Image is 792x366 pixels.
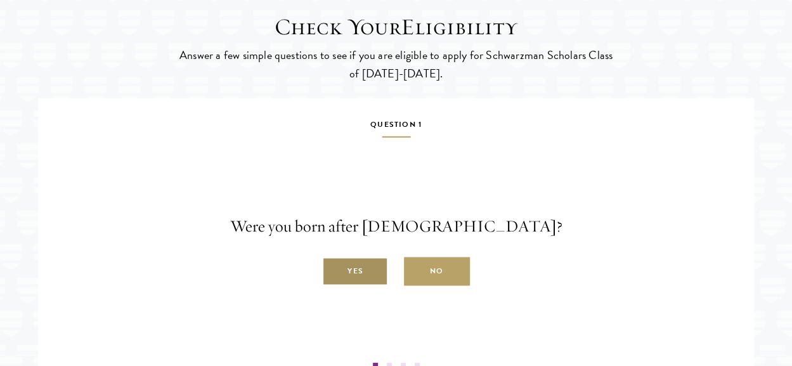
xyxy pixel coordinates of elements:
[178,13,615,41] h2: Check Your Eligibility
[322,258,388,286] label: Yes
[404,258,470,286] label: No
[48,214,744,239] p: Were you born after [DEMOGRAPHIC_DATA]?
[178,46,615,82] p: Answer a few simple questions to see if you are eligible to apply for Schwarzman Scholars Class o...
[48,117,744,138] h5: Question 1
